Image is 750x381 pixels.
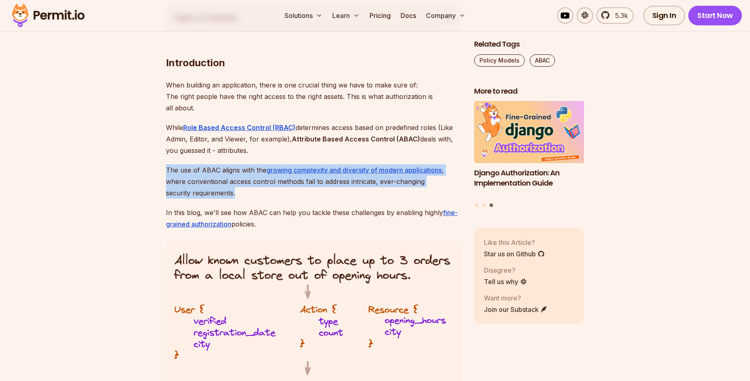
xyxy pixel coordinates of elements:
button: Company [423,7,469,24]
a: Tell us why [484,277,527,287]
a: Role Based Access Control (RBAC) [183,123,296,132]
a: Start Now [688,6,742,25]
span: 5.3k [610,11,628,20]
p: Like this Article? [484,238,545,247]
a: fine-grained authorization [166,208,458,228]
a: Docs [397,7,419,24]
button: Solutions [281,7,326,24]
a: Star us on Github [484,249,545,259]
a: Join our Substack [484,305,548,314]
button: Go to slide 1 [475,204,479,207]
li: 3 of 3 [474,101,584,199]
h2: Related Tags [474,39,584,49]
button: Go to slide 2 [483,204,486,207]
button: Go to slide 3 [490,204,493,207]
a: Pricing [366,7,394,24]
p: While determines access based on predefined roles (Like Admin, Editor, and Viewer, for example), ... [166,122,461,156]
img: Permit logo [8,2,88,29]
div: Posts [474,101,584,208]
strong: Introduction [166,57,225,69]
a: ABAC [530,54,555,67]
a: 5.3k [596,7,634,24]
a: Sign In [643,6,685,25]
p: When building an application, there is one crucial thing we have to make sure of: The right peopl... [166,79,461,114]
p: Want more? [484,293,548,303]
img: Django Authorization: An Implementation Guide [474,101,584,164]
p: In this blog, we'll see how ABAC can help you tackle these challenges by enabling highly policies. [166,207,461,230]
a: growing complexity and diversity of modern applications [266,166,442,174]
h2: More to read [474,86,584,96]
h3: Django Authorization: An Implementation Guide [474,168,584,188]
button: Learn [329,7,363,24]
p: Disagree? [484,265,527,275]
a: Policy Models [474,54,525,67]
strong: Attribute Based Access Control (ABAC) [292,135,420,143]
p: The use of ABAC aligns with the , where conventional access control methods fail to address intri... [166,164,461,199]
